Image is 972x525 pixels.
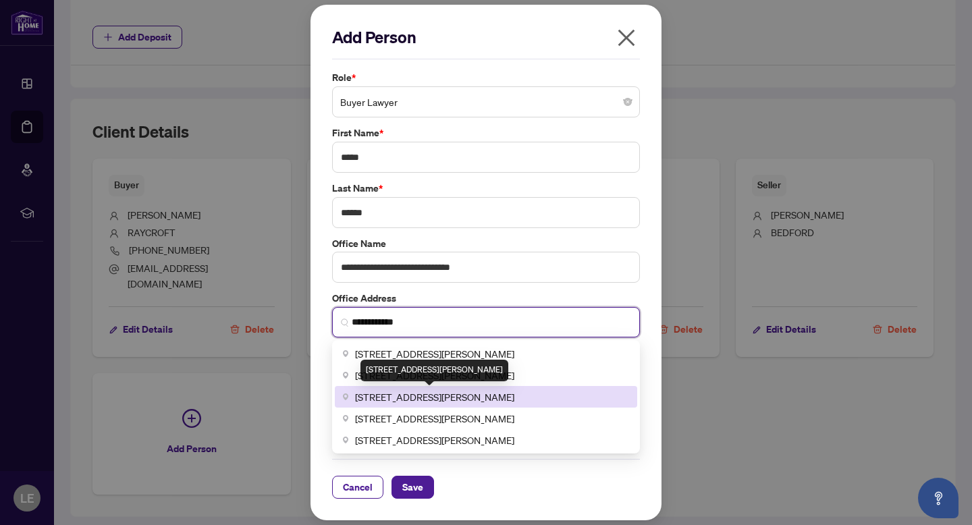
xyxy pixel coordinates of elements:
[402,476,423,498] span: Save
[332,26,640,48] h2: Add Person
[355,433,514,447] span: [STREET_ADDRESS][PERSON_NAME]
[332,236,640,251] label: Office Name
[341,319,349,327] img: search_icon
[624,98,632,106] span: close-circle
[332,126,640,140] label: First Name
[343,476,373,498] span: Cancel
[918,478,959,518] button: Open asap
[355,368,514,383] span: [STREET_ADDRESS][PERSON_NAME]
[332,291,640,306] label: Office Address
[332,181,640,196] label: Last Name
[355,389,514,404] span: [STREET_ADDRESS][PERSON_NAME]
[332,476,383,499] button: Cancel
[332,70,640,85] label: Role
[355,346,514,361] span: [STREET_ADDRESS][PERSON_NAME]
[360,360,508,381] div: [STREET_ADDRESS][PERSON_NAME]
[355,411,514,426] span: [STREET_ADDRESS][PERSON_NAME]
[340,89,632,115] span: Buyer Lawyer
[616,27,637,49] span: close
[391,476,434,499] button: Save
